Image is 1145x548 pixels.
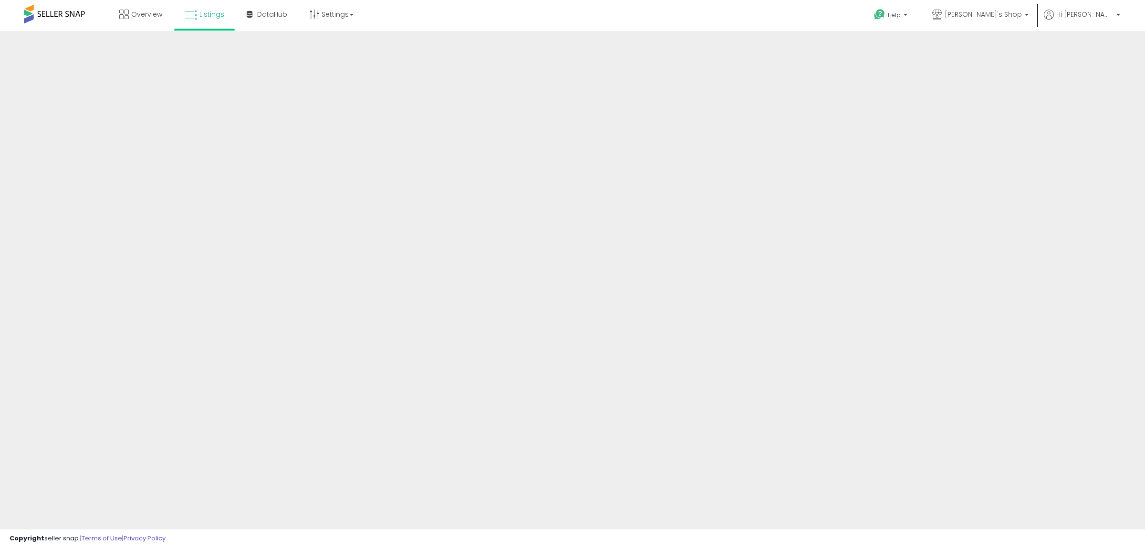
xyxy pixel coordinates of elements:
[866,1,917,31] a: Help
[1056,10,1114,19] span: Hi [PERSON_NAME]
[1044,10,1120,31] a: Hi [PERSON_NAME]
[199,10,224,19] span: Listings
[874,9,885,21] i: Get Help
[888,11,901,19] span: Help
[131,10,162,19] span: Overview
[945,10,1022,19] span: [PERSON_NAME]'s Shop
[257,10,287,19] span: DataHub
